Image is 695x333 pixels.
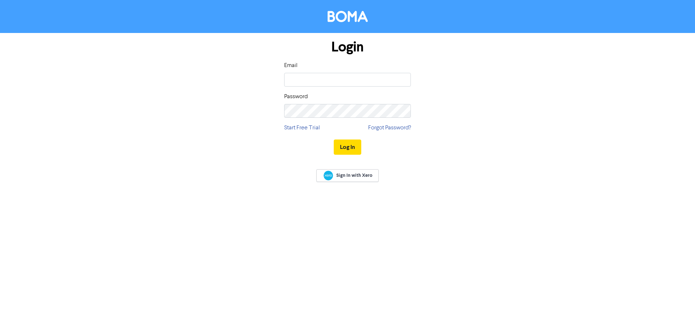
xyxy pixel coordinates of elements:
[284,61,298,70] label: Email
[316,169,379,182] a: Sign In with Xero
[284,39,411,55] h1: Login
[284,124,320,132] a: Start Free Trial
[324,171,333,180] img: Xero logo
[334,140,361,155] button: Log In
[328,11,368,22] img: BOMA Logo
[368,124,411,132] a: Forgot Password?
[336,172,372,179] span: Sign In with Xero
[284,92,308,101] label: Password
